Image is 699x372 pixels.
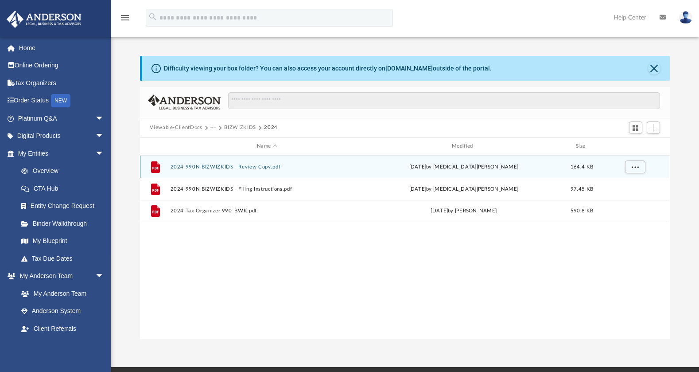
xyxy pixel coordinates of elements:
a: My Entitiesarrow_drop_down [6,145,117,162]
a: Binder Walkthrough [12,215,117,232]
div: Size [564,142,600,150]
button: Add [647,121,660,134]
a: [DOMAIN_NAME] [385,65,433,72]
a: Home [6,39,117,57]
div: NEW [51,94,70,107]
input: Search files and folders [228,92,660,109]
button: 2024 Tax Organizer 990_BWK.pdf [171,208,364,214]
a: Entity Change Request [12,197,117,215]
div: [DATE] by [PERSON_NAME] [367,207,560,215]
a: Order StatusNEW [6,92,117,110]
a: My Anderson Team [12,285,109,302]
i: search [148,12,158,22]
a: My Anderson Teamarrow_drop_down [6,267,113,285]
div: [DATE] by [MEDICAL_DATA][PERSON_NAME] [367,163,560,171]
a: CTA Hub [12,180,117,197]
span: arrow_drop_down [95,267,113,286]
i: menu [120,12,130,23]
a: Overview [12,162,117,180]
div: Name [170,142,363,150]
button: 2024 [264,124,278,132]
button: Switch to Grid View [629,121,642,134]
span: 164.4 KB [571,164,593,169]
button: Close [648,62,660,74]
a: Tax Organizers [6,74,117,92]
button: BIZWIZKIDS [224,124,256,132]
a: Online Ordering [6,57,117,74]
div: id [144,142,166,150]
div: grid [140,156,669,339]
a: Anderson System [12,302,113,320]
button: 2024 990N BIZWIZKIDS - Filing Instructions.pdf [171,186,364,192]
div: id [604,142,666,150]
span: arrow_drop_down [95,337,113,356]
div: Modified [367,142,560,150]
div: [DATE] by [MEDICAL_DATA][PERSON_NAME] [367,185,560,193]
span: 590.8 KB [571,208,593,213]
button: ··· [210,124,216,132]
span: arrow_drop_down [95,145,113,163]
button: More options [625,160,645,173]
a: menu [120,17,130,23]
button: 2024 990N BIZWIZKIDS - Review Copy.pdf [171,164,364,170]
span: 97.45 KB [571,186,593,191]
button: Viewable-ClientDocs [150,124,202,132]
div: Difficulty viewing your box folder? You can also access your account directly on outside of the p... [164,64,492,73]
a: My Blueprint [12,232,113,250]
a: Platinum Q&Aarrow_drop_down [6,110,117,127]
a: My Documentsarrow_drop_down [6,337,113,355]
span: arrow_drop_down [95,127,113,145]
img: Anderson Advisors Platinum Portal [4,11,84,28]
a: Tax Due Dates [12,250,117,267]
img: User Pic [679,11,692,24]
span: arrow_drop_down [95,110,113,128]
a: Digital Productsarrow_drop_down [6,127,117,145]
a: Client Referrals [12,320,113,337]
